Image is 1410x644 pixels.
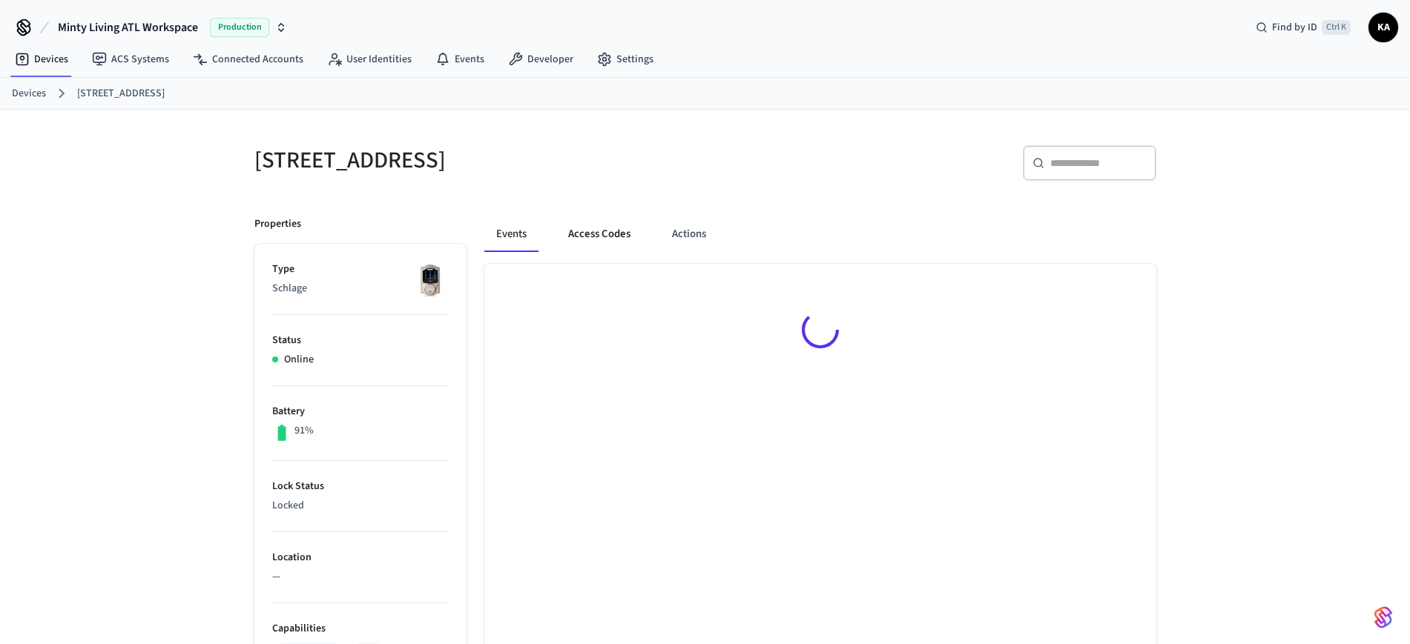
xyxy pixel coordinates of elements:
div: Find by IDCtrl K [1244,14,1363,41]
img: Schlage Sense Smart Deadbolt with Camelot Trim, Front [412,262,449,299]
p: Lock Status [272,479,449,494]
p: Schlage [272,281,449,296]
a: Connected Accounts [181,46,315,73]
a: ACS Systems [80,46,181,73]
button: Access Codes [556,216,642,252]
p: Type [272,262,449,277]
p: — [272,569,449,585]
p: Online [284,352,314,368]
p: 91% [294,423,314,439]
span: Minty Living ATL Workspace [58,19,198,36]
span: Ctrl K [1322,20,1351,35]
span: KA [1370,14,1397,41]
span: Find by ID [1272,20,1317,35]
p: Properties [254,216,301,232]
p: Capabilities [272,621,449,637]
a: Developer [496,46,585,73]
p: Location [272,550,449,565]
p: Locked [272,498,449,514]
img: SeamLogoGradient.69752ec5.svg [1374,605,1392,629]
a: Events [424,46,496,73]
div: ant example [484,216,1156,252]
h5: [STREET_ADDRESS] [254,145,696,176]
p: Battery [272,404,449,419]
a: [STREET_ADDRESS] [77,86,165,102]
a: Devices [12,86,46,102]
a: Devices [3,46,80,73]
a: Settings [585,46,665,73]
button: Events [484,216,538,252]
p: Status [272,333,449,348]
button: Actions [660,216,718,252]
button: KA [1368,13,1398,42]
a: User Identities [315,46,424,73]
span: Production [210,18,269,37]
